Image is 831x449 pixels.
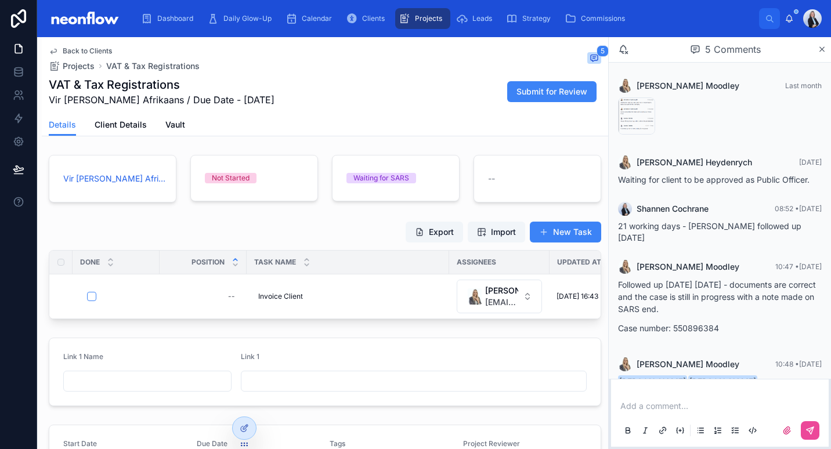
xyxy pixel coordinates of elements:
[637,261,739,273] span: [PERSON_NAME] Moodley
[241,352,259,361] span: Link 1
[157,14,193,23] span: Dashboard
[330,439,345,448] span: Tags
[353,173,409,183] div: Waiting for SARS
[457,258,496,267] span: Assignees
[488,173,495,184] span: --
[557,292,598,301] span: [DATE] 16:43
[775,204,822,213] span: 08:52 • [DATE]
[80,258,100,267] span: Done
[63,46,112,56] span: Back to Clients
[618,375,687,388] span: [PERSON_NAME]
[618,221,801,242] span: 21 working days - [PERSON_NAME] followed up [DATE]
[637,80,739,92] span: [PERSON_NAME] Moodley
[49,114,76,136] a: Details
[165,119,185,131] span: Vault
[637,203,709,215] span: Shannen Cochrane
[212,173,250,183] div: Not Started
[618,175,810,184] span: Waiting for client to be approved as Public Officer.
[342,8,393,29] a: Clients
[223,14,272,23] span: Daily Glow-Up
[49,119,76,131] span: Details
[395,8,450,29] a: Projects
[132,6,759,31] div: scrollable content
[49,46,112,56] a: Back to Clients
[204,8,280,29] a: Daily Glow-Up
[258,292,303,301] span: Invoice Client
[282,8,340,29] a: Calendar
[49,93,274,107] span: Vir [PERSON_NAME] Afrikaans / Due Date - [DATE]
[557,258,601,267] span: Updated at
[63,60,95,72] span: Projects
[197,439,227,448] span: Due Date
[463,439,520,448] span: Project Reviewer
[637,157,752,168] span: [PERSON_NAME] Heydenrych
[472,14,492,23] span: Leads
[491,226,516,238] span: Import
[785,81,822,90] span: Last month
[705,42,761,56] span: 5 Comments
[485,296,518,308] span: [EMAIL_ADDRESS][DOMAIN_NAME]
[95,119,147,131] span: Client Details
[522,14,551,23] span: Strategy
[302,14,332,23] span: Calendar
[415,14,442,23] span: Projects
[46,9,122,28] img: App logo
[254,258,296,267] span: Task Name
[581,14,625,23] span: Commissions
[138,8,201,29] a: Dashboard
[618,322,822,334] p: Case number: 550896384
[597,45,609,57] span: 5
[587,52,601,66] button: 5
[637,359,739,370] span: [PERSON_NAME] Moodley
[799,158,822,166] span: [DATE]
[63,352,103,361] span: Link 1 Name
[688,375,757,388] span: [PERSON_NAME]
[507,81,597,102] button: Submit for Review
[49,60,95,72] a: Projects
[406,222,463,242] button: Export
[503,8,559,29] a: Strategy
[95,114,147,137] a: Client Details
[362,14,385,23] span: Clients
[618,278,822,315] p: Followed up [DATE] [DATE] - documents are correct and the case is still in progress with a note m...
[516,86,587,97] span: Submit for Review
[165,114,185,137] a: Vault
[468,222,525,242] button: Import
[63,173,165,184] a: Vir [PERSON_NAME] Afrikaans
[106,60,200,72] a: VAT & Tax Registrations
[63,439,97,448] span: Start Date
[457,280,542,313] button: Select Button
[49,77,274,93] h1: VAT & Tax Registrations
[561,8,633,29] a: Commissions
[228,292,235,301] div: --
[530,222,601,242] button: New Task
[453,8,500,29] a: Leads
[775,262,822,271] span: 10:47 • [DATE]
[485,285,518,296] span: [PERSON_NAME]
[192,258,225,267] span: Position
[775,360,822,368] span: 10:48 • [DATE]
